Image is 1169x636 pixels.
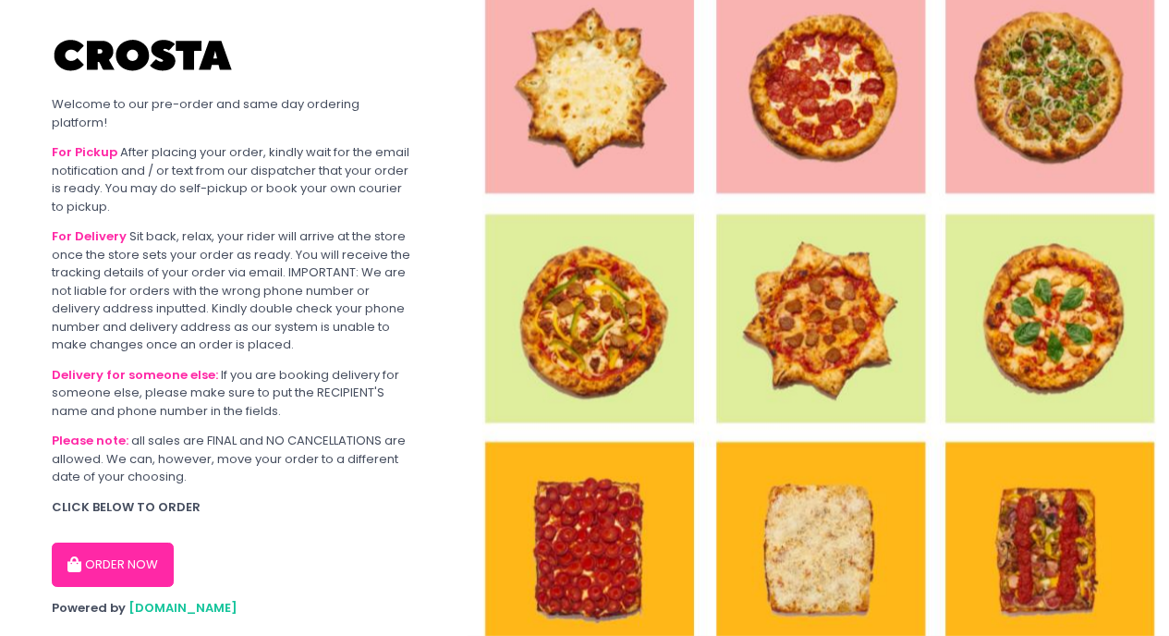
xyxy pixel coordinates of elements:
[52,227,127,245] b: For Delivery
[52,432,416,486] div: all sales are FINAL and NO CANCELLATIONS are allowed. We can, however, move your order to a diffe...
[52,599,416,618] div: Powered by
[52,143,416,215] div: After placing your order, kindly wait for the email notification and / or text from our dispatche...
[52,227,416,354] div: Sit back, relax, your rider will arrive at the store once the store sets your order as ready. You...
[128,599,237,617] a: [DOMAIN_NAME]
[52,95,416,131] div: Welcome to our pre-order and same day ordering platform!
[52,543,174,587] button: ORDER NOW
[52,366,218,384] b: Delivery for someone else:
[52,432,128,449] b: Please note:
[52,28,237,83] img: Crosta Pizzeria
[52,143,117,161] b: For Pickup
[52,498,416,517] div: CLICK BELOW TO ORDER
[52,366,416,421] div: If you are booking delivery for someone else, please make sure to put the RECIPIENT'S name and ph...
